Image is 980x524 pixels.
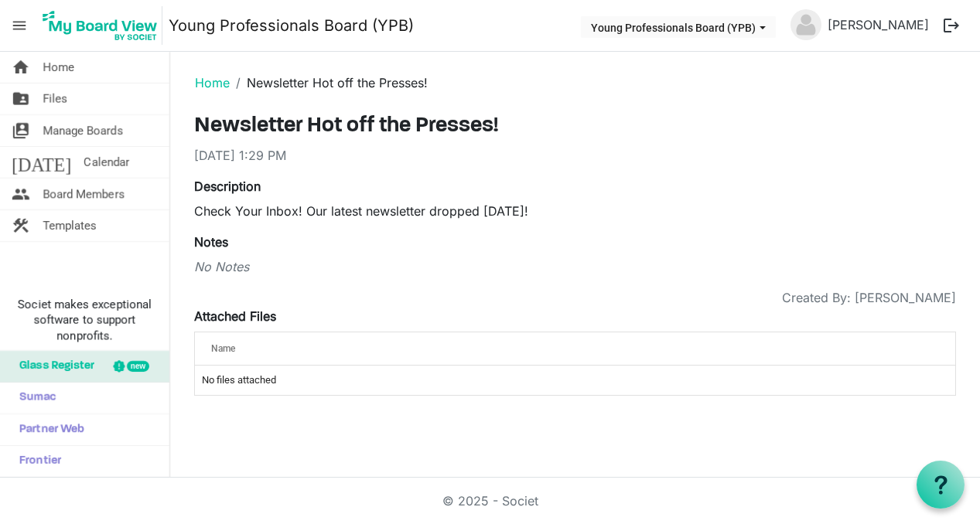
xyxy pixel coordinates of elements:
button: logout [935,9,968,42]
img: My Board View Logo [38,6,162,45]
span: Calendar [84,147,129,178]
p: Check Your Inbox! Our latest newsletter dropped [DATE]! [194,202,956,220]
td: No files attached [195,366,955,395]
a: [PERSON_NAME] [821,9,935,40]
span: Name [211,343,235,354]
div: [DATE] 1:29 PM [194,146,956,165]
span: construction [12,210,30,241]
a: © 2025 - Societ [442,493,538,509]
span: people [12,179,30,209]
span: Created By: [PERSON_NAME] [782,288,956,307]
a: Home [195,75,230,90]
span: Board Members [43,179,125,209]
li: Newsletter Hot off the Presses! [230,73,428,92]
span: Manage Boards [43,115,123,146]
h3: Newsletter Hot off the Presses! [194,114,956,140]
span: menu [5,11,34,40]
span: Societ makes exceptional software to support nonprofits. [7,297,162,343]
div: new [127,361,149,372]
span: Glass Register [12,351,94,382]
span: Frontier [12,446,61,477]
span: Home [43,52,74,83]
span: folder_shared [12,83,30,114]
div: No Notes [194,257,956,276]
span: switch_account [12,115,30,146]
span: home [12,52,30,83]
label: Attached Files [194,307,276,325]
span: Files [43,83,67,114]
span: Sumac [12,383,56,413]
span: Templates [43,210,97,241]
img: no-profile-picture.svg [790,9,821,40]
label: Description [194,177,261,196]
button: Young Professionals Board (YPB) dropdownbutton [581,16,776,38]
span: Partner Web [12,414,84,445]
label: Notes [194,233,228,251]
span: [DATE] [12,147,71,178]
a: Young Professionals Board (YPB) [169,10,414,41]
a: My Board View Logo [38,6,169,45]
